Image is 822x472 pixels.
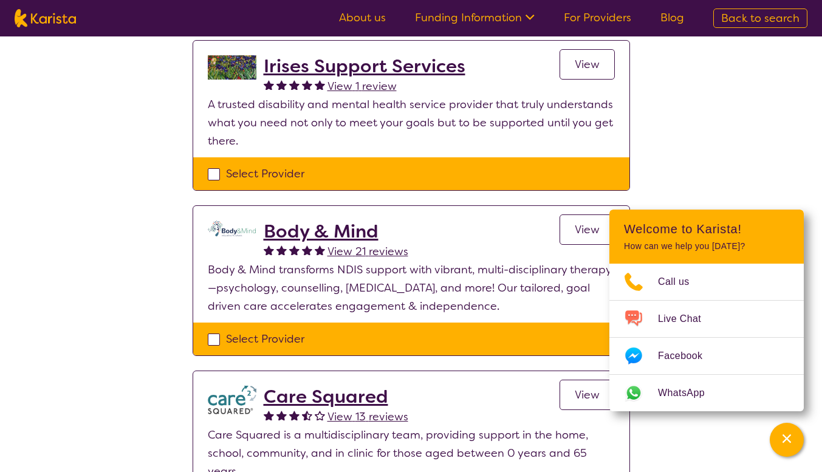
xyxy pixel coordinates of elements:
h2: Welcome to Karista! [624,222,789,236]
img: fullstar [276,410,287,420]
a: Body & Mind [264,221,408,242]
img: fullstar [302,245,312,255]
img: bveqlmrdxdvqu3rwwcov.jpg [208,55,256,80]
a: View 1 review [327,77,397,95]
img: emptystar [315,410,325,420]
img: fullstar [264,410,274,420]
a: Irises Support Services [264,55,465,77]
img: fullstar [264,245,274,255]
a: Back to search [713,9,807,28]
img: fullstar [302,80,312,90]
span: View 13 reviews [327,409,408,424]
span: WhatsApp [658,384,719,402]
img: watfhvlxxexrmzu5ckj6.png [208,386,256,414]
a: View 21 reviews [327,242,408,261]
ul: Choose channel [609,264,804,411]
p: A trusted disability and mental health service provider that truly understands what you need not ... [208,95,615,150]
img: fullstar [315,245,325,255]
p: Body & Mind transforms NDIS support with vibrant, multi-disciplinary therapy—psychology, counsell... [208,261,615,315]
span: View [575,388,600,402]
img: halfstar [302,410,312,420]
span: Call us [658,273,704,291]
img: fullstar [289,80,300,90]
span: View 21 reviews [327,244,408,259]
span: View [575,57,600,72]
span: Facebook [658,347,717,365]
img: fullstar [264,80,274,90]
img: fullstar [276,80,287,90]
img: fullstar [289,410,300,420]
img: Karista logo [15,9,76,27]
span: Back to search [721,11,800,26]
a: Funding Information [415,10,535,25]
a: Care Squared [264,386,408,408]
div: Channel Menu [609,210,804,411]
span: Live Chat [658,310,716,328]
a: About us [339,10,386,25]
img: fullstar [276,245,287,255]
a: Web link opens in a new tab. [609,375,804,411]
img: fullstar [315,80,325,90]
span: View 1 review [327,79,397,94]
a: View [560,214,615,245]
a: View 13 reviews [327,408,408,426]
button: Channel Menu [770,423,804,457]
a: View [560,380,615,410]
a: View [560,49,615,80]
a: For Providers [564,10,631,25]
img: fullstar [289,245,300,255]
p: How can we help you [DATE]? [624,241,789,251]
img: qmpolprhjdhzpcuekzqg.svg [208,221,256,236]
span: View [575,222,600,237]
a: Blog [660,10,684,25]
